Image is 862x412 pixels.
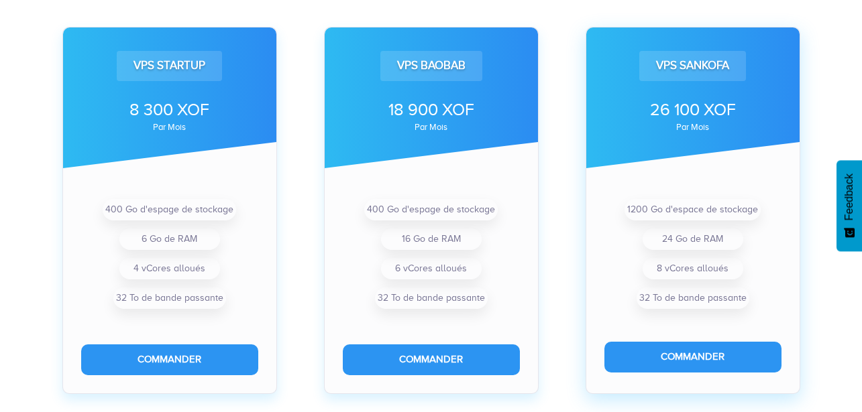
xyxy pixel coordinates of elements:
div: par mois [343,123,520,131]
li: 32 To de bande passante [637,287,749,309]
li: 1200 Go d'espace de stockage [625,199,761,220]
div: par mois [604,123,782,131]
div: 8 300 XOF [81,98,258,122]
button: Commander [81,344,258,374]
button: Commander [604,342,782,372]
div: par mois [81,123,258,131]
li: 32 To de bande passante [113,287,226,309]
span: Feedback [843,174,855,220]
li: 6 Go de RAM [119,228,220,250]
li: 16 Go de RAM [381,228,482,250]
li: 400 Go d'espage de stockage [103,199,236,220]
li: 6 vCores alloués [381,258,482,279]
div: 18 900 XOF [343,98,520,122]
button: Commander [343,344,520,374]
div: VPS Startup [117,51,222,80]
div: VPS Baobab [380,51,482,80]
li: 24 Go de RAM [643,228,743,250]
div: 26 100 XOF [604,98,782,122]
li: 32 To de bande passante [375,287,488,309]
div: VPS Sankofa [639,51,746,80]
li: 400 Go d'espage de stockage [364,199,498,220]
li: 8 vCores alloués [643,258,743,279]
li: 4 vCores alloués [119,258,220,279]
button: Feedback - Afficher l’enquête [837,160,862,251]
